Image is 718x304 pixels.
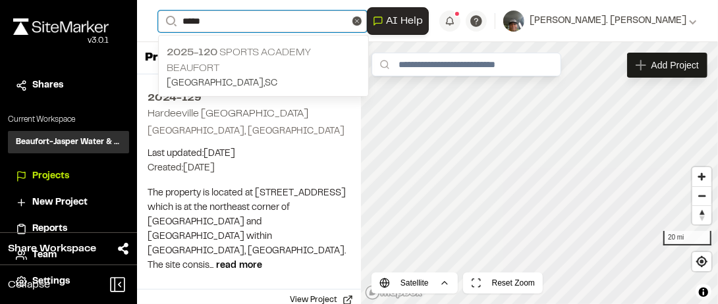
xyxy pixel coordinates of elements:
[158,11,182,32] button: Search
[16,78,121,93] a: Shares
[148,124,350,139] p: [GEOGRAPHIC_DATA], [GEOGRAPHIC_DATA]
[216,262,262,270] span: read more
[13,35,109,47] div: Oh geez...please don't...
[8,114,129,126] p: Current Workspace
[16,169,121,184] a: Projects
[159,39,368,96] a: 2025-120 Sports Academy Beaufort[GEOGRAPHIC_DATA],SC
[663,231,711,245] div: 20 mi
[696,284,711,300] button: Toggle attribution
[13,18,109,35] img: rebrand.png
[16,195,121,210] a: New Project
[167,76,360,91] p: [GEOGRAPHIC_DATA] , SC
[148,161,350,176] p: Created: [DATE]
[367,7,429,35] button: Open AI Assistant
[530,14,686,28] span: [PERSON_NAME]. [PERSON_NAME]
[8,277,50,293] span: Collapse
[352,16,362,26] button: Clear text
[365,285,423,300] a: Mapbox logo
[367,7,434,35] div: Open AI Assistant
[16,222,121,236] a: Reports
[692,252,711,271] button: Find my location
[32,78,63,93] span: Shares
[32,195,88,210] span: New Project
[692,187,711,205] span: Zoom out
[503,11,524,32] img: User
[167,48,217,57] span: 2025-120
[692,167,711,186] button: Zoom in
[167,45,360,76] p: Sports Academy Beaufort
[692,186,711,205] button: Zoom out
[148,109,308,118] h2: Hardeeville [GEOGRAPHIC_DATA]
[32,222,67,236] span: Reports
[463,272,543,293] button: Reset Zoom
[386,13,423,29] span: AI Help
[145,49,194,67] p: Projects
[148,186,350,273] p: The property is located at [STREET_ADDRESS] which is at the northeast corner of [GEOGRAPHIC_DATA]...
[692,206,711,224] span: Reset bearing to north
[16,136,121,148] h3: Beaufort-Jasper Water & Sewer Authority
[503,11,697,32] button: [PERSON_NAME]. [PERSON_NAME]
[372,272,458,293] button: Satellite
[651,59,699,72] span: Add Project
[8,241,96,257] span: Share Workspace
[692,205,711,224] button: Reset bearing to north
[32,169,69,184] span: Projects
[148,147,350,161] p: Last updated: [DATE]
[148,90,350,106] h2: 2024-129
